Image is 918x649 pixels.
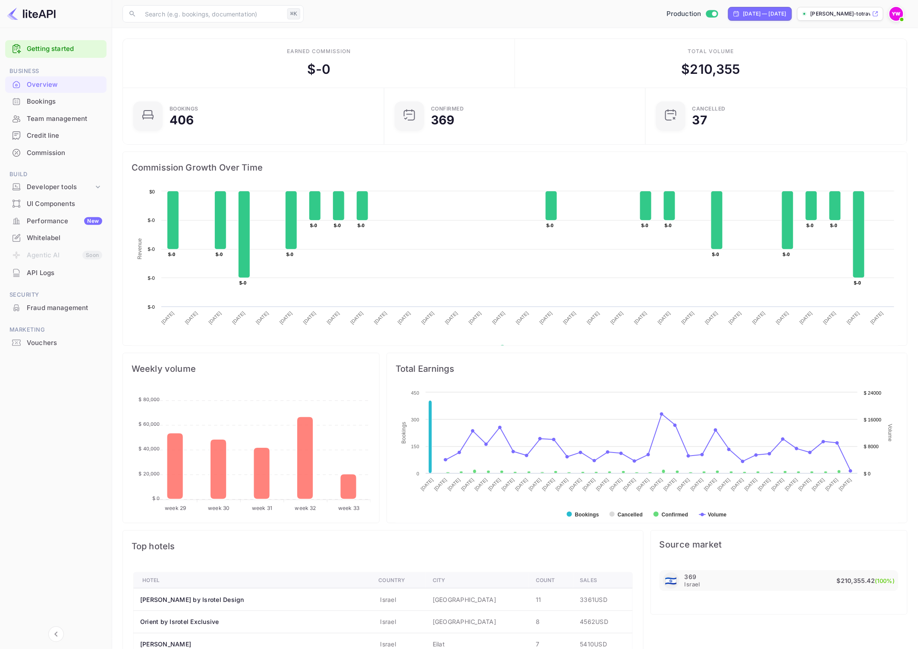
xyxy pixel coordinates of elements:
text: [DATE] [657,310,672,325]
div: API Logs [5,265,107,282]
a: Vouchers [5,335,107,351]
td: 11 [529,589,573,611]
text: [DATE] [255,310,270,325]
div: Commission [27,148,102,158]
div: Overview [5,76,107,93]
div: Bookings [170,106,198,111]
text: [DATE] [751,310,766,325]
text: [DATE] [811,477,826,492]
span: Business [5,66,107,76]
span: Top hotels [132,539,635,553]
div: Switch to Sandbox mode [663,9,721,19]
td: Israel [372,589,426,611]
text: $ 0 [864,471,871,476]
div: Total volume [688,47,734,55]
text: [DATE] [373,310,388,325]
text: [DATE] [279,310,293,325]
text: Volume [887,424,893,442]
text: [DATE] [633,310,648,325]
th: [PERSON_NAME] by Isrotel Design [134,589,372,611]
text: $-0 [665,223,672,228]
text: [DATE] [541,477,556,492]
tspan: $ 20,000 [138,471,160,477]
div: Vouchers [27,338,102,348]
div: Team management [5,111,107,127]
text: $-0 [547,223,553,228]
td: [GEOGRAPHIC_DATA] [426,611,529,633]
div: $ 210,355 [682,60,740,79]
a: UI Components [5,196,107,212]
text: [DATE] [770,477,785,492]
text: [DATE] [798,477,812,492]
text: $-0 [148,218,155,223]
text: $-0 [216,252,223,257]
text: [DATE] [717,477,731,492]
td: 8 [529,611,573,633]
text: [DATE] [595,477,610,492]
text: [DATE] [349,310,364,325]
th: Count [529,573,573,589]
text: $-0 [148,304,155,310]
text: [DATE] [447,477,462,492]
text: [DATE] [562,310,577,325]
text: 0 [417,471,419,476]
text: [DATE] [528,477,542,492]
span: Weekly volume [132,362,371,376]
a: Fraud management [5,300,107,316]
p: 369 [685,573,696,580]
text: $-0 [168,252,175,257]
tspan: week 31 [252,505,272,512]
tspan: $ 60,000 [138,421,160,427]
text: [DATE] [568,477,583,492]
text: [DATE] [690,477,704,492]
text: [DATE] [622,477,637,492]
text: 300 [411,417,419,422]
td: 3361 USD [573,589,633,611]
div: Click to change the date range period [728,7,792,21]
div: 369 [431,114,454,126]
div: 37 [692,114,707,126]
div: API Logs [27,268,102,278]
text: 450 [411,390,419,396]
div: PerformanceNew [5,213,107,230]
tspan: $ 40,000 [138,446,160,452]
text: [DATE] [824,477,839,492]
text: [DATE] [609,477,623,492]
a: API Logs [5,265,107,281]
text: $0 [149,189,155,194]
span: Source market [660,539,899,550]
td: 4562 USD [573,611,633,633]
text: Revenue [508,345,530,351]
text: $-0 [334,223,341,228]
div: Earned commission [287,47,351,55]
span: (100%) [875,577,895,584]
text: [DATE] [539,310,553,325]
div: ⌘K [287,8,300,19]
div: Israel [663,573,679,589]
text: [DATE] [468,310,482,325]
text: [DATE] [730,477,745,492]
th: Orient by Isrotel Exclusive [134,611,372,633]
text: $-0 [807,223,814,228]
text: $-0 [641,223,648,228]
th: City [426,573,529,589]
div: Whitelabel [27,233,102,243]
a: Whitelabel [5,230,107,246]
span: Production [666,9,701,19]
div: Overview [27,80,102,90]
text: [DATE] [649,477,664,492]
div: Confirmed [431,106,464,111]
div: Team management [27,114,102,124]
a: Bookings [5,93,107,109]
div: Bookings [27,97,102,107]
img: LiteAPI logo [7,7,56,21]
text: [DATE] [514,477,529,492]
text: Bookings [575,512,599,518]
text: [DATE] [491,310,506,325]
text: [DATE] [757,477,772,492]
text: Volume [708,512,727,518]
text: [DATE] [474,477,488,492]
span: United States [665,571,677,591]
div: Fraud management [27,303,102,313]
